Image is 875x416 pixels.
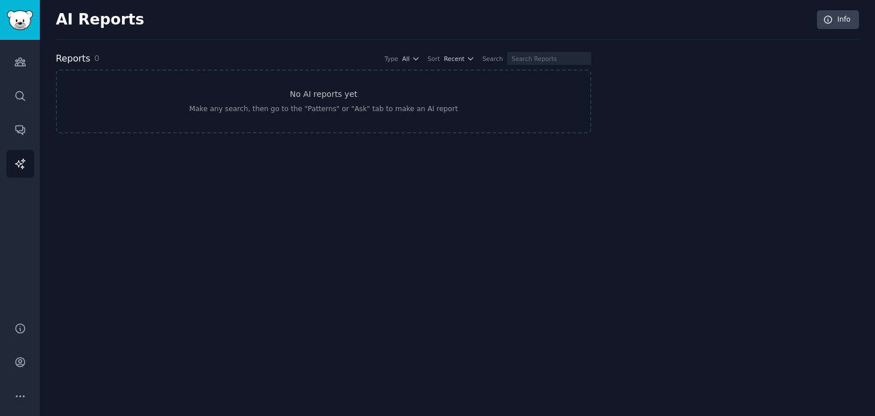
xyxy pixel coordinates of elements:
[402,55,410,63] span: All
[444,55,475,63] button: Recent
[483,55,503,63] div: Search
[428,55,440,63] div: Sort
[402,55,420,63] button: All
[444,55,464,63] span: Recent
[817,10,859,30] a: Info
[189,104,457,115] div: Make any search, then go to the "Patterns" or "Ask" tab to make an AI report
[56,52,90,66] h2: Reports
[507,52,591,65] input: Search Reports
[56,70,591,133] a: No AI reports yetMake any search, then go to the "Patterns" or "Ask" tab to make an AI report
[385,55,398,63] div: Type
[56,11,144,29] h2: AI Reports
[94,54,99,63] span: 0
[290,88,358,100] h3: No AI reports yet
[7,10,33,30] img: GummySearch logo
